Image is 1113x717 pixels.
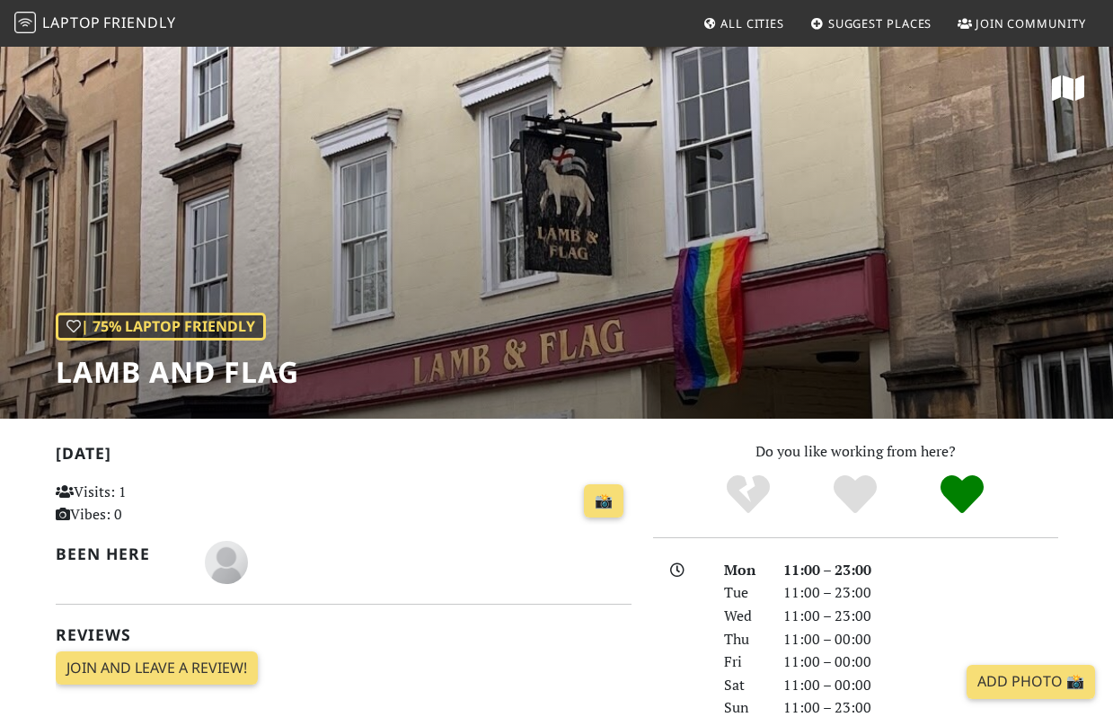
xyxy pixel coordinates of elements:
[713,674,773,697] div: Sat
[773,674,1069,697] div: 11:00 – 00:00
[967,665,1095,699] a: Add Photo 📸
[720,15,784,31] span: All Cities
[56,651,258,686] a: Join and leave a review!
[205,551,248,571] span: Sio W
[103,13,175,32] span: Friendly
[713,651,773,674] div: Fri
[584,484,623,518] a: 📸
[976,15,1086,31] span: Join Community
[56,444,632,470] h2: [DATE]
[802,473,909,518] div: Yes
[56,481,234,527] p: Visits: 1 Vibes: 0
[56,313,266,341] div: | 75% Laptop Friendly
[713,628,773,651] div: Thu
[56,625,632,644] h2: Reviews
[713,559,773,582] div: Mon
[713,605,773,628] div: Wed
[42,13,101,32] span: Laptop
[56,544,183,563] h2: Been here
[14,8,176,40] a: LaptopFriendly LaptopFriendly
[713,581,773,605] div: Tue
[14,12,36,33] img: LaptopFriendly
[653,440,1058,464] p: Do you like working from here?
[908,473,1015,518] div: Definitely!
[803,7,940,40] a: Suggest Places
[773,581,1069,605] div: 11:00 – 23:00
[773,651,1069,674] div: 11:00 – 00:00
[950,7,1093,40] a: Join Community
[695,473,802,518] div: No
[773,559,1069,582] div: 11:00 – 23:00
[773,628,1069,651] div: 11:00 – 00:00
[695,7,791,40] a: All Cities
[56,355,299,389] h1: Lamb and Flag
[773,605,1069,628] div: 11:00 – 23:00
[205,541,248,584] img: blank-535327c66bd565773addf3077783bbfce4b00ec00e9fd257753287c682c7fa38.png
[828,15,932,31] span: Suggest Places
